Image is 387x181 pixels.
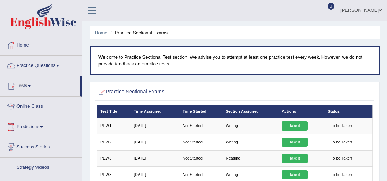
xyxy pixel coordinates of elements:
th: Time Started [179,105,222,118]
span: To be Taken [328,138,355,147]
a: Take it [282,154,308,163]
a: Take it [282,138,308,147]
td: Not Started [179,150,222,166]
td: Not Started [179,118,222,134]
a: Home [95,30,107,35]
td: Reading [222,150,279,166]
a: Tests [0,76,80,94]
td: PEW3 [97,150,130,166]
li: Practice Sectional Exams [108,29,168,36]
th: Section Assigned [222,105,279,118]
td: Writing [222,134,279,150]
span: To be Taken [328,121,355,131]
td: PEW1 [97,118,130,134]
a: Strategy Videos [0,158,82,176]
p: Welcome to Practice Sectional Test section. We advise you to attempt at least one practice test e... [98,54,372,67]
td: [DATE] [130,134,179,150]
th: Test Title [97,105,130,118]
a: Home [0,35,82,53]
span: To be Taken [328,154,355,163]
a: Take it [282,121,308,131]
a: Take it [282,170,308,180]
td: Writing [222,118,279,134]
td: Not Started [179,134,222,150]
th: Time Assigned [130,105,179,118]
a: Online Class [0,97,82,114]
h2: Practice Sectional Exams [97,87,268,97]
a: Practice Questions [0,56,82,74]
th: Actions [279,105,324,118]
a: Success Stories [0,137,82,155]
th: Status [324,105,373,118]
td: [DATE] [130,150,179,166]
td: PEW2 [97,134,130,150]
span: 0 [328,3,335,10]
a: Predictions [0,117,82,135]
span: To be Taken [328,170,355,180]
td: [DATE] [130,118,179,134]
